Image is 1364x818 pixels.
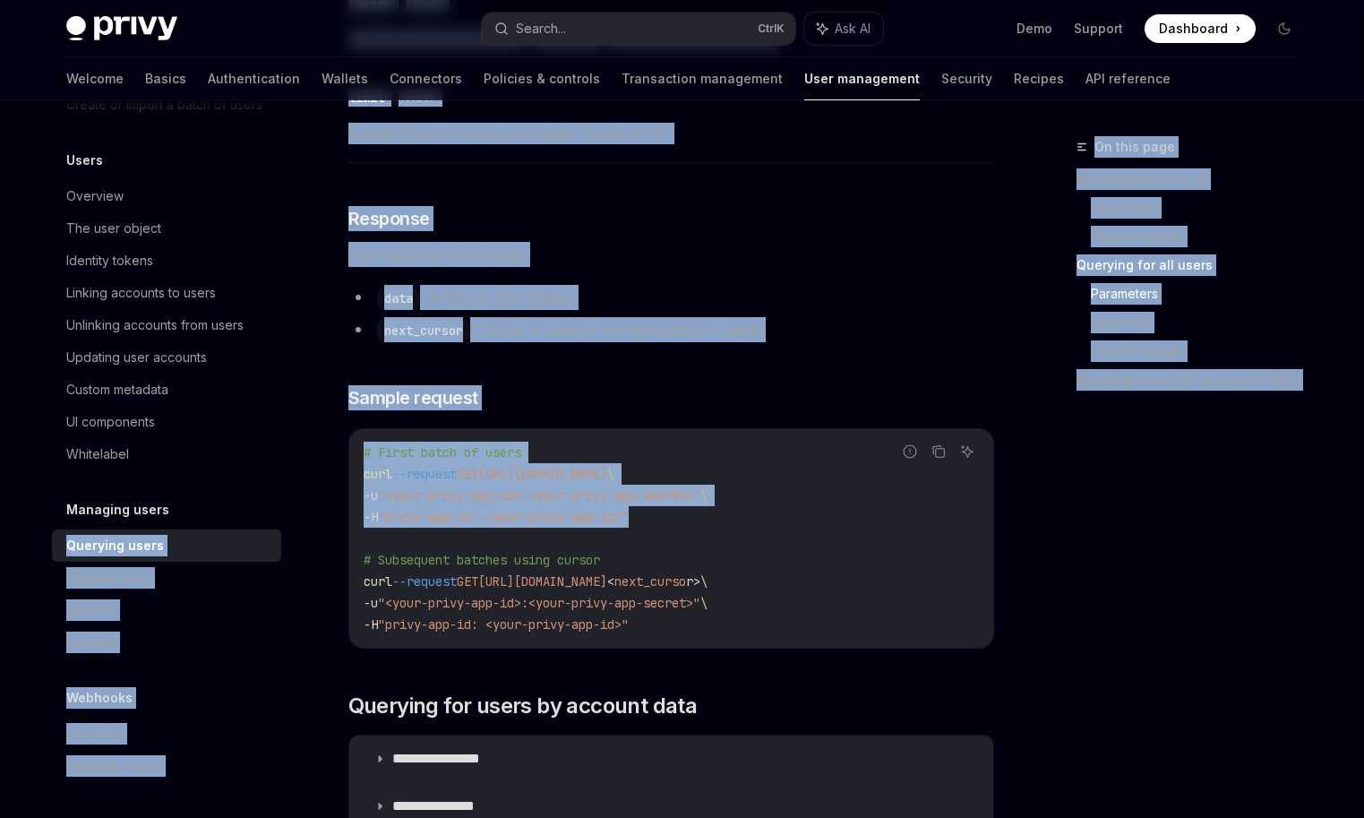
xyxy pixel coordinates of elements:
[378,616,629,633] span: "privy-app-id: <your-privy-app-id>"
[52,594,281,626] a: Allow list
[66,150,103,171] h5: Users
[1159,20,1228,38] span: Dashboard
[482,13,795,45] button: Search...CtrlK
[364,487,378,504] span: -u
[1077,251,1313,280] a: Querying for all users
[1017,20,1052,38] a: Demo
[1077,165,1313,194] a: Querying users by ID
[66,347,207,368] div: Updating user accounts
[1145,14,1256,43] a: Dashboard
[392,573,457,590] span: --request
[348,692,698,720] span: Querying for users by account data
[66,218,161,239] div: The user object
[66,567,151,589] div: Deleting users
[322,57,368,100] a: Wallets
[66,687,133,709] h5: Webhooks
[516,18,566,39] div: Search...
[348,242,994,267] span: The response will include:
[364,552,600,568] span: # Subsequent batches using cursor
[457,466,478,482] span: GET
[1091,222,1313,251] a: Sample request
[66,499,169,521] h5: Managing users
[52,245,281,277] a: Identity tokens
[1085,57,1171,100] a: API reference
[390,57,462,100] a: Connectors
[478,573,607,590] span: [URL][DOMAIN_NAME]
[364,444,521,461] span: # First batch of users
[927,440,950,463] button: Copy the contents from the code block
[66,185,124,207] div: Overview
[66,632,116,653] div: Deny list
[686,573,693,590] span: r
[1091,308,1313,337] a: Response
[457,573,478,590] span: GET
[66,411,155,433] div: UI components
[66,282,216,304] div: Linking accounts to users
[66,599,116,621] div: Allow list
[1091,280,1313,308] a: Parameters
[52,374,281,406] a: Custom metadata
[378,595,700,611] span: "<your-privy-app-id>:<your-privy-app-secret>"
[804,13,883,45] button: Ask AI
[348,206,430,231] span: Response
[956,440,979,463] button: Ask AI
[1270,14,1299,43] button: Toggle dark mode
[941,57,992,100] a: Security
[1014,57,1064,100] a: Recipes
[66,443,129,465] div: Whitelabel
[66,57,124,100] a: Welcome
[364,595,378,611] span: -u
[145,57,186,100] a: Basics
[622,57,783,100] a: Transaction management
[52,341,281,374] a: Updating user accounts
[348,123,994,144] span: Number of users to return per request. Defaults to 100.
[898,440,922,463] button: Report incorrect code
[66,535,164,556] div: Querying users
[348,385,478,410] span: Sample request
[1074,20,1123,38] a: Support
[66,755,162,777] div: Handling events
[66,379,168,400] div: Custom metadata
[52,309,281,341] a: Unlinking accounts from users
[66,723,124,745] div: Overview
[484,57,600,100] a: Policies & controls
[52,626,281,659] a: Deny list
[478,466,607,482] span: [URL][DOMAIN_NAME]
[1094,136,1175,158] span: On this page
[52,277,281,309] a: Linking accounts to users
[378,509,629,525] span: "privy-app-id: <your-privy-app-id>"
[52,438,281,470] a: Whitelabel
[208,57,300,100] a: Authentication
[1091,337,1313,366] a: Sample request
[52,718,281,750] a: Overview
[1091,194,1313,222] a: Parameters
[364,573,392,590] span: curl
[52,562,281,594] a: Deleting users
[66,16,177,41] img: dark logo
[693,573,700,590] span: >
[377,321,470,340] code: next_cursor
[607,573,614,590] span: <
[758,22,785,36] span: Ctrl K
[700,487,708,504] span: \
[364,616,378,633] span: -H
[66,250,153,271] div: Identity tokens
[804,57,920,100] a: User management
[52,212,281,245] a: The user object
[364,466,392,482] span: curl
[392,466,457,482] span: --request
[835,20,871,38] span: Ask AI
[607,466,614,482] span: \
[52,406,281,438] a: UI components
[52,180,281,212] a: Overview
[52,530,281,562] a: Querying users
[348,317,994,342] li: : Cursor to use for the next batch of users
[378,487,700,504] span: "<your-privy-app-id>:<your-privy-app-secret>"
[700,573,708,590] span: \
[66,314,244,336] div: Unlinking accounts from users
[364,509,378,525] span: -H
[1077,366,1313,394] a: Querying for users by account data
[377,288,420,308] code: data
[700,595,708,611] span: \
[614,573,686,590] span: next_curso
